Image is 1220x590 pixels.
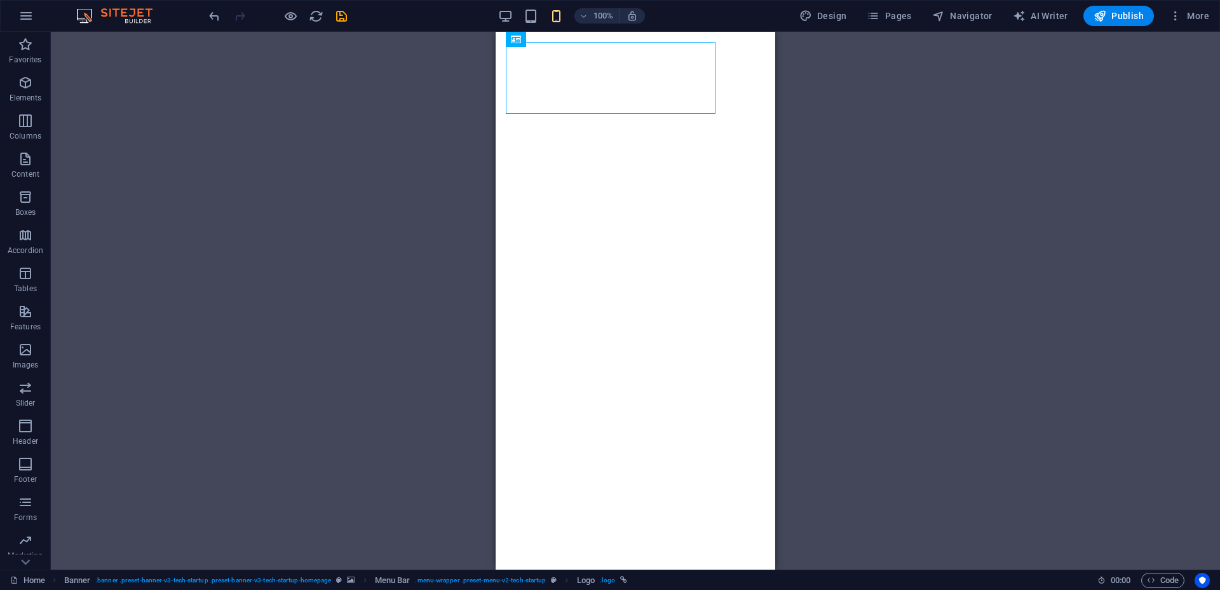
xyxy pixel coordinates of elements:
button: Click here to leave preview mode and continue editing [283,8,298,24]
button: undo [207,8,222,24]
span: Publish [1094,10,1144,22]
button: Publish [1083,6,1154,26]
span: Navigator [932,10,993,22]
p: Accordion [8,245,43,256]
nav: breadcrumb [64,573,628,588]
i: Reload page [309,9,323,24]
p: Header [13,436,38,446]
i: This element is linked [620,577,627,584]
div: Design (Ctrl+Alt+Y) [794,6,852,26]
span: . menu-wrapper .preset-menu-v2-tech-startup [415,573,546,588]
span: . logo [600,573,615,588]
p: Tables [14,284,37,294]
p: Content [11,169,39,179]
p: Footer [14,474,37,484]
span: . banner .preset-banner-v3-tech-startup .preset-banner-v3-tech-startup-homepage [95,573,331,588]
span: Design [799,10,847,22]
button: Pages [862,6,916,26]
button: Usercentrics [1195,573,1210,588]
i: On resize automatically adjust zoom level to fit chosen device. [627,10,638,22]
p: Features [10,322,41,332]
span: 00 00 [1111,573,1130,588]
span: Pages [867,10,911,22]
button: More [1164,6,1214,26]
i: This element is a customizable preset [551,577,557,584]
span: Click to select. Double-click to edit [577,573,595,588]
p: Slider [16,398,36,408]
h6: Session time [1097,573,1131,588]
button: AI Writer [1008,6,1073,26]
p: Columns [10,131,41,141]
button: Design [794,6,852,26]
a: Click to cancel selection. Double-click to open Pages [10,573,45,588]
span: Code [1147,573,1179,588]
p: Elements [10,93,42,103]
i: Undo: Change image (Ctrl+Z) [207,9,222,24]
img: Editor Logo [73,8,168,24]
button: save [334,8,349,24]
span: : [1120,575,1122,585]
span: Click to select. Double-click to edit [375,573,410,588]
p: Boxes [15,207,36,217]
i: Save (Ctrl+S) [334,9,349,24]
p: Images [13,360,39,370]
span: Click to select. Double-click to edit [64,573,91,588]
span: AI Writer [1013,10,1068,22]
p: Forms [14,512,37,523]
span: More [1169,10,1209,22]
i: This element is a customizable preset [336,577,342,584]
h6: 100% [593,8,614,24]
p: Favorites [9,55,41,65]
p: Marketing [8,551,43,561]
button: Code [1141,573,1184,588]
button: Navigator [927,6,998,26]
i: This element contains a background [347,577,355,584]
button: 100% [574,8,620,24]
button: reload [308,8,323,24]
